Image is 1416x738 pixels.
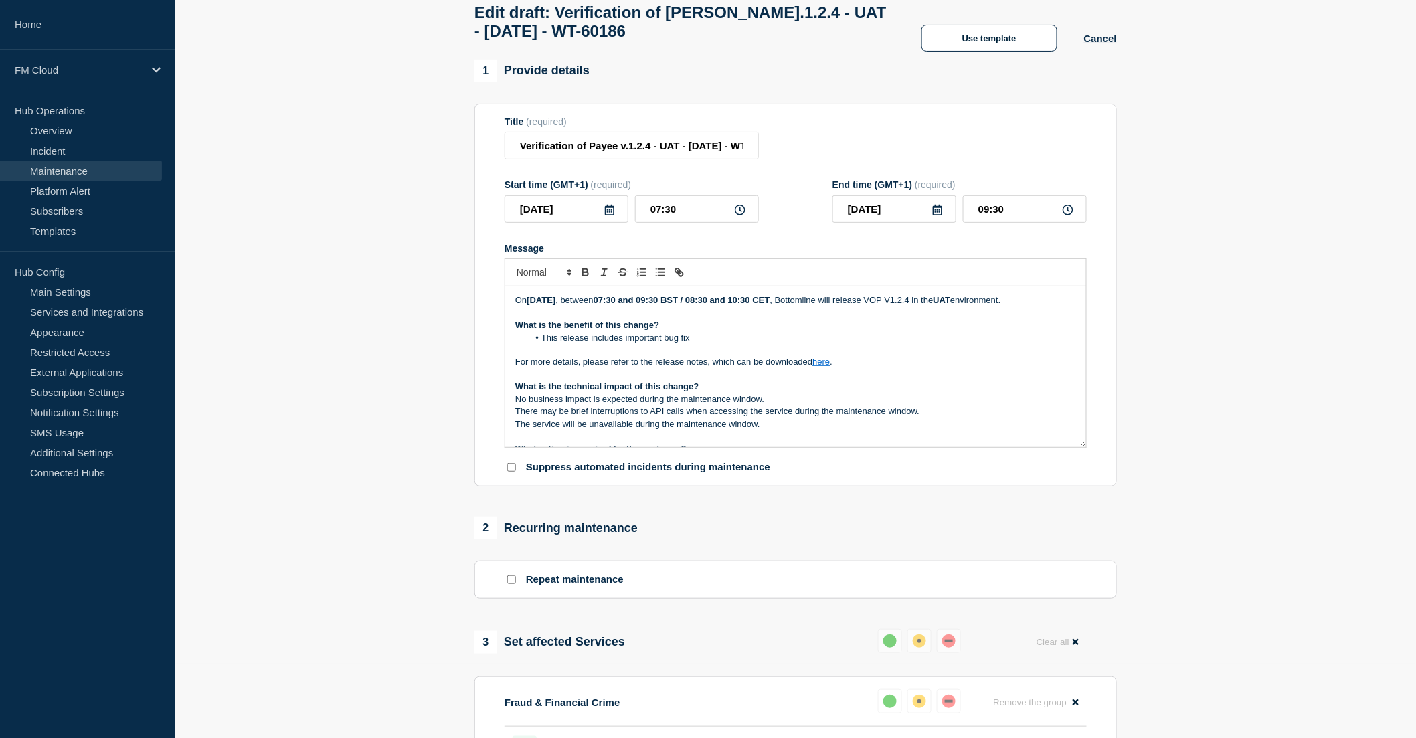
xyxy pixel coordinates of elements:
span: (required) [591,179,632,190]
div: Set affected Services [474,631,625,654]
div: affected [913,634,926,648]
input: HH:MM [963,195,1087,223]
div: up [883,634,897,648]
p: Suppress automated incidents during maintenance [526,461,770,474]
div: Title [505,116,759,127]
a: here [812,357,830,367]
button: Toggle ordered list [632,264,651,280]
p: FM Cloud [15,64,143,76]
span: 1 [474,60,497,82]
div: Message [505,286,1086,447]
span: Font size [511,264,576,280]
div: Message [505,243,1087,254]
span: (required) [915,179,956,190]
input: YYYY-MM-DD [832,195,956,223]
p: On , between , Bottomline will release VOP V1.2.4 in the environment. [515,294,1076,306]
button: up [878,689,902,713]
strong: [DATE] [527,295,555,305]
span: 2 [474,517,497,539]
div: down [942,634,956,648]
button: affected [907,629,932,653]
strong: What is the benefit of this change? [515,320,659,330]
p: Repeat maintenance [526,573,624,586]
button: down [937,689,961,713]
button: Toggle strikethrough text [614,264,632,280]
button: affected [907,689,932,713]
h1: Edit draft: Verification of [PERSON_NAME].1.2.4 - UAT - [DATE] - WT-60186 [474,3,895,41]
input: Title [505,132,759,159]
strong: 07:30 and 09:30 BST / 08:30 and 10:30 CET [594,295,770,305]
span: (required) [526,116,567,127]
button: Toggle bulleted list [651,264,670,280]
p: Fraud & Financial Crime [505,697,620,708]
input: HH:MM [635,195,759,223]
input: Repeat maintenance [507,575,516,584]
input: YYYY-MM-DD [505,195,628,223]
div: down [942,695,956,708]
p: There may be brief interruptions to API calls when accessing the service during the maintenance w... [515,405,1076,418]
div: affected [913,695,926,708]
strong: What action is required by the customer? [515,444,687,454]
button: Toggle bold text [576,264,595,280]
button: down [937,629,961,653]
li: This release includes important bug fix [529,332,1077,344]
p: For more details, please refer to the release notes, which can be downloaded . [515,356,1076,368]
button: Cancel [1084,33,1117,44]
input: Suppress automated incidents during maintenance [507,463,516,472]
button: Remove the group [985,689,1087,715]
button: Clear all [1029,629,1087,655]
strong: What is the technical impact of this change? [515,381,699,391]
div: Provide details [474,60,590,82]
div: up [883,695,897,708]
div: Recurring maintenance [474,517,638,539]
div: End time (GMT+1) [832,179,1087,190]
button: up [878,629,902,653]
button: Toggle link [670,264,689,280]
div: Start time (GMT+1) [505,179,759,190]
strong: UAT [934,295,951,305]
span: 3 [474,631,497,654]
span: Remove the group [993,697,1067,707]
p: No business impact is expected during the maintenance window. [515,393,1076,405]
button: Toggle italic text [595,264,614,280]
button: Use template [921,25,1057,52]
p: The service will be unavailable during the maintenance window. [515,418,1076,430]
